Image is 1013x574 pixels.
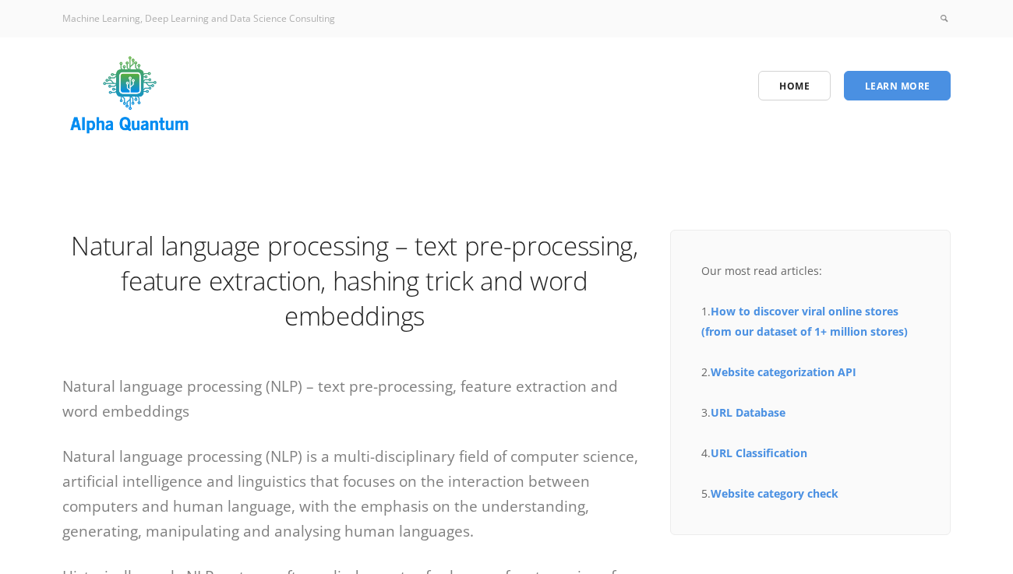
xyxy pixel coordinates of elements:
a: Home [758,71,831,100]
span: Learn More [865,79,930,93]
span: Home [779,79,810,93]
div: Our most read articles: 1. 2. 3. 4. 5. [701,261,919,504]
a: Website category check [711,486,838,501]
span: Machine Learning, Deep Learning and Data Science Consulting [62,12,335,25]
a: URL Classification [711,445,807,460]
a: Learn More [844,71,951,100]
a: Website categorization API [711,364,856,379]
a: URL Database [711,405,785,420]
p: Natural language processing (NLP) – text pre-processing, feature extraction and word embeddings [62,374,647,424]
h1: Natural language processing – text pre-processing, feature extraction, hashing trick and word emb... [62,228,647,333]
p: Natural language processing (NLP) is a multi-disciplinary field of computer science, artificial i... [62,444,647,544]
img: logo [62,51,197,140]
a: How to discover viral online stores (from our dataset of 1+ million stores) [701,304,908,339]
